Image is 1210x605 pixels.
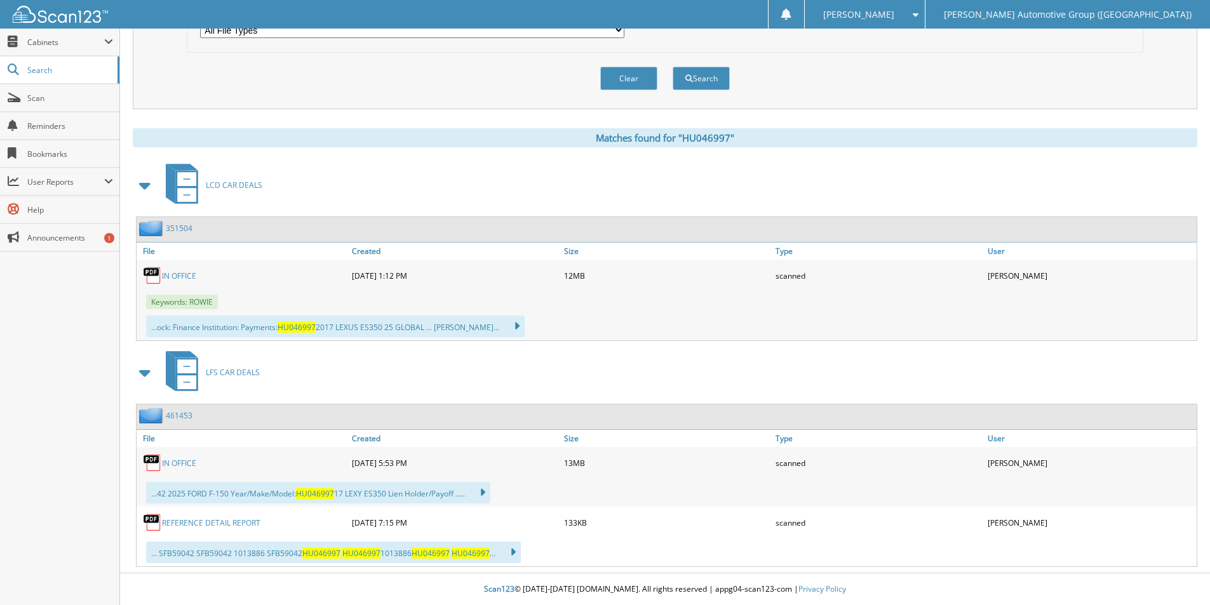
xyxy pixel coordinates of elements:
[27,93,113,103] span: Scan
[772,510,985,535] div: scanned
[600,67,657,90] button: Clear
[137,430,349,447] a: File
[452,548,490,559] span: HU046997
[27,37,104,48] span: Cabinets
[349,510,561,535] div: [DATE] 7:15 PM
[146,295,218,309] span: Keywords: ROWIE
[146,316,525,337] div: ...ock: Finance Institution: Payments: 2017 LEXUS ES350 25 GLOBAL ... [PERSON_NAME]...
[985,263,1197,288] div: [PERSON_NAME]
[143,453,162,472] img: PDF.png
[985,450,1197,475] div: [PERSON_NAME]
[561,510,773,535] div: 133KB
[158,160,262,210] a: LCD CAR DEALS
[561,243,773,260] a: Size
[27,65,111,76] span: Search
[561,450,773,475] div: 13MB
[484,583,514,594] span: Scan123
[27,149,113,159] span: Bookmarks
[143,513,162,532] img: PDF.png
[27,121,113,131] span: Reminders
[798,583,846,594] a: Privacy Policy
[772,430,985,447] a: Type
[772,450,985,475] div: scanned
[342,548,380,559] span: HU046997
[278,322,316,333] span: HU046997
[146,482,490,503] div: ...42 2025 FORD F-150 Year/Make/Model: 17 LEXY ES350 Lien Holder/Payoff .....
[823,11,894,18] span: [PERSON_NAME]
[27,232,113,243] span: Announcements
[158,347,260,397] a: LFS CAR DEALS
[104,233,114,243] div: 1
[162,458,196,469] a: IN OFFICE
[985,430,1197,447] a: User
[120,574,1210,605] div: © [DATE]-[DATE] [DOMAIN_NAME]. All rights reserved | appg04-scan123-com |
[561,263,773,288] div: 12MB
[137,243,349,260] a: File
[206,367,260,378] span: LFS CAR DEALS
[985,510,1197,535] div: [PERSON_NAME]
[206,180,262,190] span: LCD CAR DEALS
[772,243,985,260] a: Type
[985,243,1197,260] a: User
[349,263,561,288] div: [DATE] 1:12 PM
[27,204,113,215] span: Help
[146,542,521,563] div: ... SFB59042 SFB59042 1013886 SFB59042 1013886 ...
[349,243,561,260] a: Created
[412,548,450,559] span: HU046997
[166,223,192,234] a: 351504
[139,220,166,236] img: folder2.png
[133,128,1197,147] div: Matches found for "HU046997"
[143,266,162,285] img: PDF.png
[139,408,166,423] img: folder2.png
[944,11,1192,18] span: [PERSON_NAME] Automotive Group ([GEOGRAPHIC_DATA])
[162,517,260,528] a: REFERENCE DETAIL REPORT
[162,270,196,281] a: IN OFFICE
[13,6,108,23] img: scan123-logo-white.svg
[296,488,334,499] span: HU046997
[27,176,104,187] span: User Reports
[302,548,340,559] span: HU046997
[349,430,561,447] a: Created
[772,263,985,288] div: scanned
[673,67,730,90] button: Search
[561,430,773,447] a: Size
[349,450,561,475] div: [DATE] 5:53 PM
[166,410,192,421] a: 461453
